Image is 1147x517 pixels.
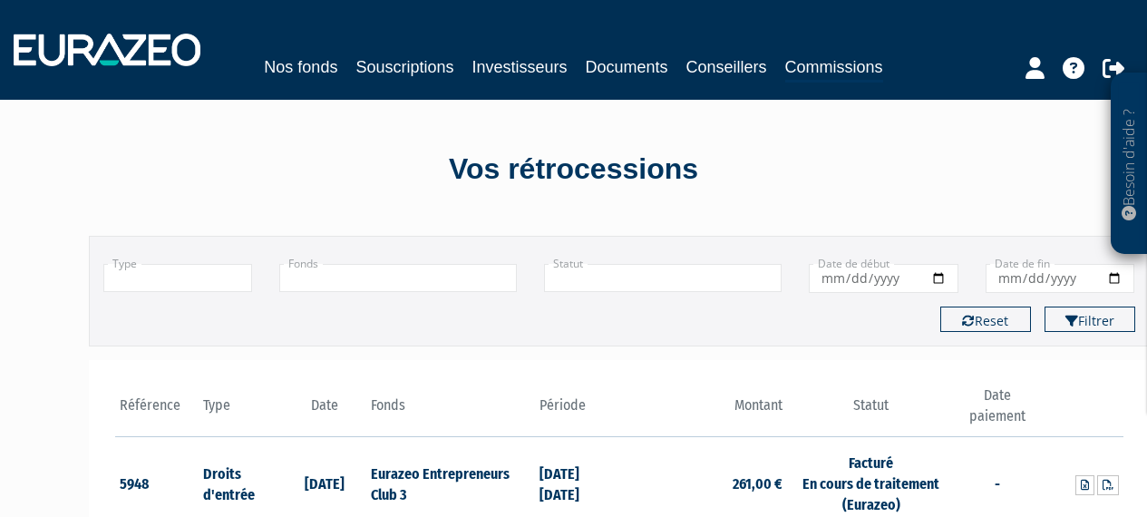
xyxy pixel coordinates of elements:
[586,54,668,80] a: Documents
[1119,83,1140,246] p: Besoin d'aide ?
[199,385,283,437] th: Type
[619,385,787,437] th: Montant
[366,385,534,437] th: Fonds
[264,54,337,80] a: Nos fonds
[686,54,767,80] a: Conseillers
[355,54,453,80] a: Souscriptions
[471,54,567,80] a: Investisseurs
[787,385,955,437] th: Statut
[14,34,200,66] img: 1732889491-logotype_eurazeo_blanc_rvb.png
[955,385,1039,437] th: Date paiement
[283,385,367,437] th: Date
[57,149,1091,190] div: Vos rétrocessions
[535,385,619,437] th: Période
[1045,307,1135,332] button: Filtrer
[115,385,199,437] th: Référence
[785,54,883,83] a: Commissions
[940,307,1031,332] button: Reset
